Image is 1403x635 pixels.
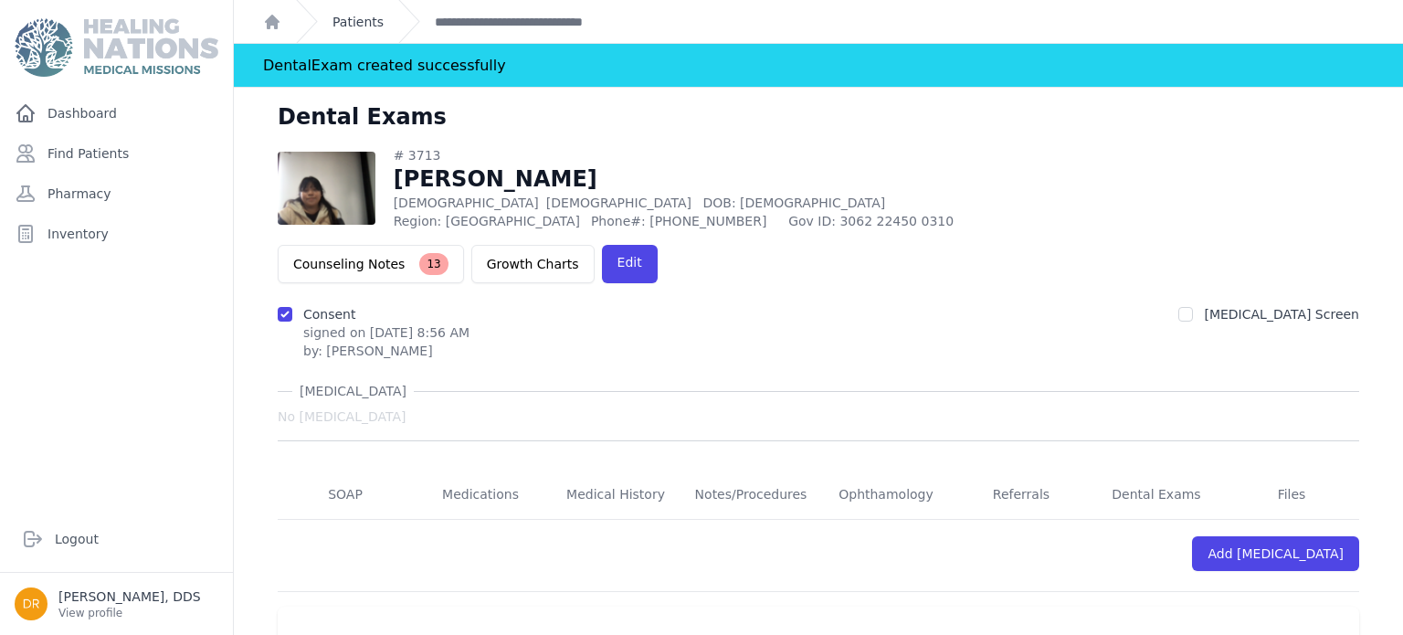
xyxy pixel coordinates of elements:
a: Files [1224,471,1359,520]
a: SOAP [278,471,413,520]
div: DentalExam created successfully [263,44,506,87]
a: Dental Exams [1089,471,1224,520]
a: Medications [413,471,548,520]
span: [MEDICAL_DATA] [292,382,414,400]
a: Pharmacy [7,175,226,212]
a: Dashboard [7,95,226,132]
img: AAAAABJRU5ErkJggg== [278,152,375,225]
a: Medical History [548,471,683,520]
label: [MEDICAL_DATA] Screen [1204,307,1359,322]
span: Phone#: [PHONE_NUMBER] [591,212,777,230]
div: by: [PERSON_NAME] [303,342,469,360]
div: Notification [234,44,1403,88]
a: [PERSON_NAME], DDS View profile [15,587,218,620]
button: Counseling Notes13 [278,245,464,283]
img: Medical Missions EMR [15,18,217,77]
span: Region: [GEOGRAPHIC_DATA] [394,212,580,230]
span: DOB: [DEMOGRAPHIC_DATA] [702,196,885,210]
a: Add [MEDICAL_DATA] [1192,536,1359,571]
a: Patients [332,13,384,31]
span: 13 [419,253,448,275]
a: Edit [602,245,658,283]
h1: [PERSON_NAME] [394,164,986,194]
p: signed on [DATE] 8:56 AM [303,323,469,342]
nav: Tabs [278,471,1359,520]
a: Find Patients [7,135,226,172]
a: Notes/Procedures [683,471,818,520]
label: Consent [303,307,355,322]
div: # 3713 [394,146,986,164]
a: Ophthamology [818,471,954,520]
a: Inventory [7,216,226,252]
span: [DEMOGRAPHIC_DATA] [546,196,691,210]
a: Referrals [954,471,1089,520]
a: Logout [15,521,218,557]
p: View profile [58,606,201,620]
span: No [MEDICAL_DATA] [278,407,406,426]
h1: Dental Exams [278,102,447,132]
span: Gov ID: 3062 22450 0310 [788,212,986,230]
p: [DEMOGRAPHIC_DATA] [394,194,986,212]
p: [PERSON_NAME], DDS [58,587,201,606]
a: Growth Charts [471,245,595,283]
